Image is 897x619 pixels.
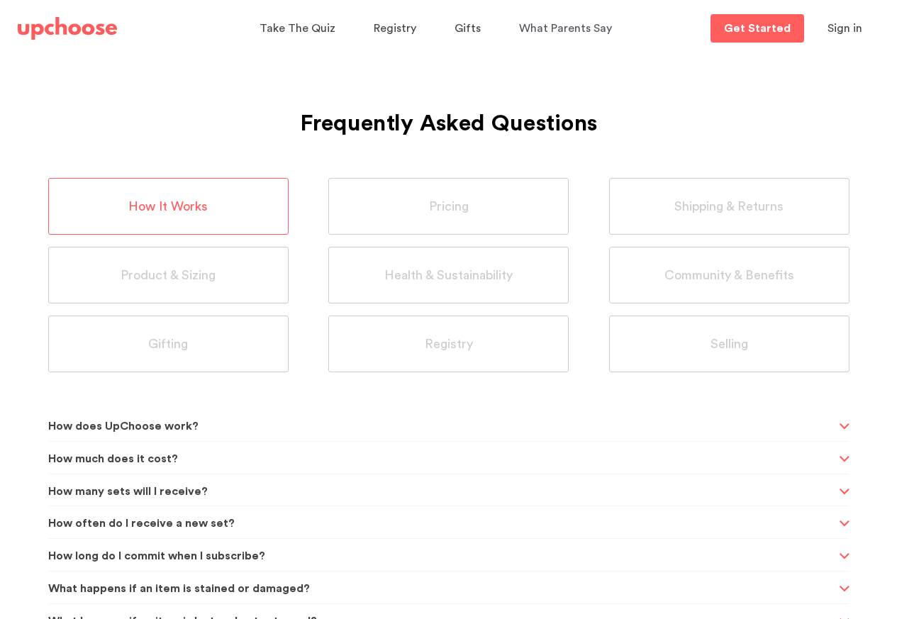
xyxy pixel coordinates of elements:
[429,199,469,215] span: Pricing
[711,14,804,43] a: Get Started
[519,23,612,34] span: What Parents Say
[455,23,481,34] span: Gifts
[48,506,835,541] span: How often do I receive a new set?
[664,267,794,284] span: Community & Benefits
[148,336,188,352] span: Gifting
[711,336,748,352] span: Selling
[128,199,208,215] span: How It Works
[48,474,835,509] span: How many sets will I receive?
[828,23,862,34] span: Sign in
[48,442,835,476] span: How much does it cost?
[121,267,216,284] span: Product & Sizing
[519,15,616,43] a: What Parents Say
[384,267,513,284] span: Health & Sustainability
[374,23,416,34] span: Registry
[260,23,335,34] span: Take The Quiz
[425,336,473,352] span: Registry
[48,571,835,606] span: What happens if an item is stained or damaged?
[18,17,117,40] img: UpChoose
[260,15,340,43] a: Take The Quiz
[48,539,835,574] span: How long do I commit when I subscribe?
[18,14,117,43] a: UpChoose
[374,15,420,43] a: Registry
[724,23,791,34] p: Get Started
[674,199,784,215] span: Shipping & Returns
[48,409,835,444] span: How does UpChoose work?
[48,75,849,142] h1: Frequently Asked Questions
[810,14,880,43] button: Sign in
[455,15,485,43] a: Gifts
